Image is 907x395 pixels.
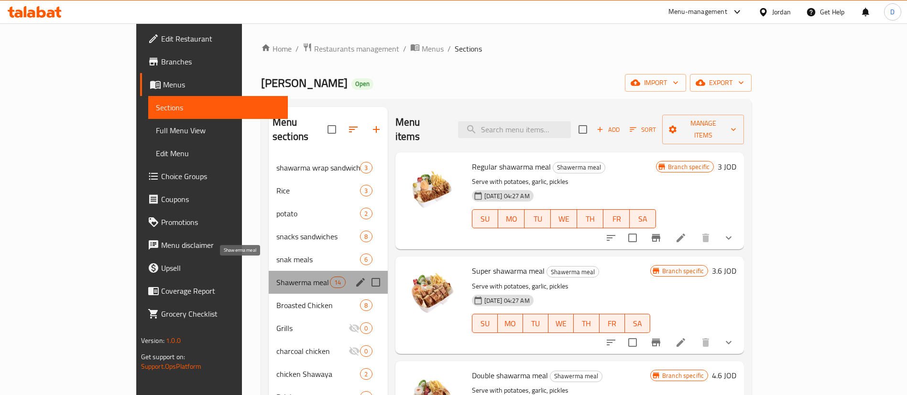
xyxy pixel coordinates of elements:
a: Branches [140,50,288,73]
button: sort-choices [600,331,623,354]
button: TU [525,209,551,228]
span: MO [502,317,519,331]
span: Sections [156,102,280,113]
div: items [360,254,372,265]
span: Select section [573,119,593,139]
span: Menus [163,79,280,90]
span: Menus [422,43,444,54]
span: Full Menu View [156,125,280,136]
span: SA [634,212,652,226]
p: Serve with potatoes, garlic, pickles [472,176,656,188]
span: 2 [361,209,372,218]
div: snacks sandwiches [276,231,360,242]
span: 3 [361,163,372,172]
a: Menu disclaimer [140,234,288,256]
span: Branches [161,56,280,67]
svg: Show Choices [723,337,734,348]
div: charcoal chicken0 [269,340,388,363]
span: 8 [361,301,372,310]
button: export [690,74,752,92]
span: Sort items [623,122,662,137]
button: TH [574,314,599,333]
span: Restaurants management [314,43,399,54]
span: Shawerma meal [276,277,330,288]
a: Menus [410,43,444,55]
span: export [698,77,744,89]
span: snak meals [276,254,360,265]
li: / [295,43,299,54]
span: Shawerma meal [553,162,605,173]
span: MO [502,212,521,226]
span: Sections [455,43,482,54]
a: Restaurants management [303,43,399,55]
span: TU [528,212,547,226]
span: FR [607,212,626,226]
span: TH [581,212,600,226]
span: Grills [276,322,349,334]
div: potato [276,208,360,219]
span: Coupons [161,193,280,205]
span: WE [552,317,570,331]
li: / [448,43,451,54]
button: Add [593,122,623,137]
p: Serve with potatoes, garlic, pickles [472,280,650,292]
button: SA [625,314,650,333]
button: TH [577,209,603,228]
span: 0 [361,324,372,333]
span: FR [603,317,621,331]
button: Branch-specific-item [645,226,667,249]
span: Double shawarma meal [472,368,548,383]
div: snacks sandwiches8 [269,225,388,248]
div: items [360,208,372,219]
span: Sort [630,124,656,135]
button: delete [694,226,717,249]
div: items [360,299,372,311]
span: Branch specific [658,267,708,276]
div: Broasted Chicken8 [269,294,388,317]
button: edit [353,275,368,289]
div: shawarma wrap sandwiches [276,162,360,173]
button: TU [523,314,548,333]
button: Branch-specific-item [645,331,667,354]
a: Edit menu item [675,232,687,244]
span: Sort sections [342,118,365,141]
a: Edit menu item [675,337,687,348]
button: WE [551,209,577,228]
button: SU [472,209,499,228]
button: Manage items [662,115,744,144]
span: TU [527,317,545,331]
span: Choice Groups [161,171,280,182]
span: WE [555,212,573,226]
span: D [890,7,895,17]
span: Select all sections [322,119,342,139]
a: Promotions [140,211,288,234]
span: Get support on: [141,351,185,363]
span: SA [629,317,646,331]
span: Select to update [623,228,643,248]
span: Version: [141,334,164,347]
div: items [330,277,345,288]
span: Shawerma meal [550,371,602,382]
div: items [360,162,372,173]
div: Shawerma meal14edit [269,271,388,294]
button: MO [498,209,525,228]
a: Choice Groups [140,165,288,188]
a: Sections [148,96,288,119]
span: TH [578,317,595,331]
span: [PERSON_NAME] [261,72,348,94]
img: Super shawarma meal [403,264,464,325]
button: MO [498,314,523,333]
button: FR [600,314,625,333]
a: Grocery Checklist [140,302,288,325]
span: Open [351,80,373,88]
span: charcoal chicken [276,345,349,357]
span: Upsell [161,262,280,274]
div: items [360,345,372,357]
div: Rice3 [269,179,388,202]
a: Upsell [140,256,288,279]
span: 2 [361,370,372,379]
div: items [360,231,372,242]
